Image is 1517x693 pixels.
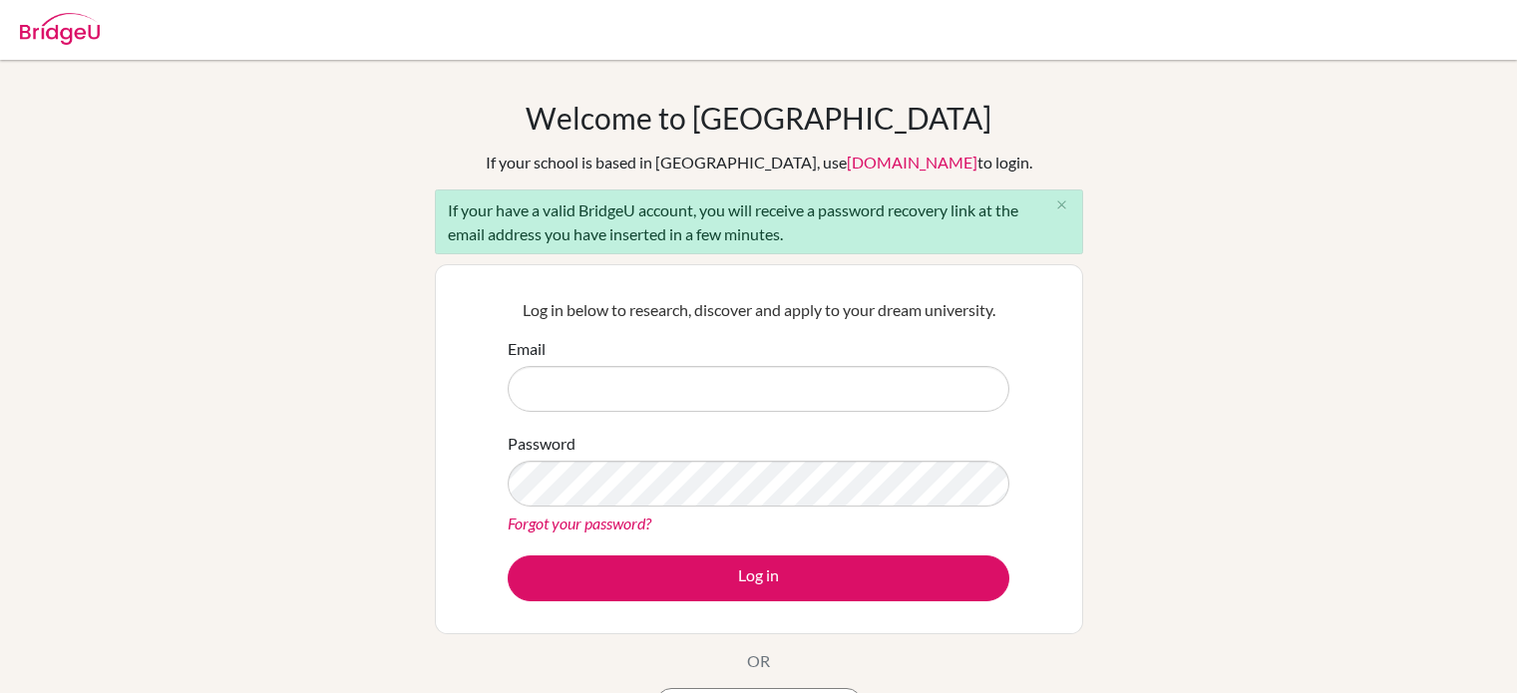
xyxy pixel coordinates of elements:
[435,189,1083,254] div: If your have a valid BridgeU account, you will receive a password recovery link at the email addr...
[508,298,1009,322] p: Log in below to research, discover and apply to your dream university.
[747,649,770,673] p: OR
[1054,197,1069,212] i: close
[508,555,1009,601] button: Log in
[20,13,100,45] img: Bridge-U
[847,153,977,172] a: [DOMAIN_NAME]
[508,432,575,456] label: Password
[508,337,546,361] label: Email
[508,514,651,532] a: Forgot your password?
[1042,190,1082,220] button: Close
[526,100,991,136] h1: Welcome to [GEOGRAPHIC_DATA]
[486,151,1032,174] div: If your school is based in [GEOGRAPHIC_DATA], use to login.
